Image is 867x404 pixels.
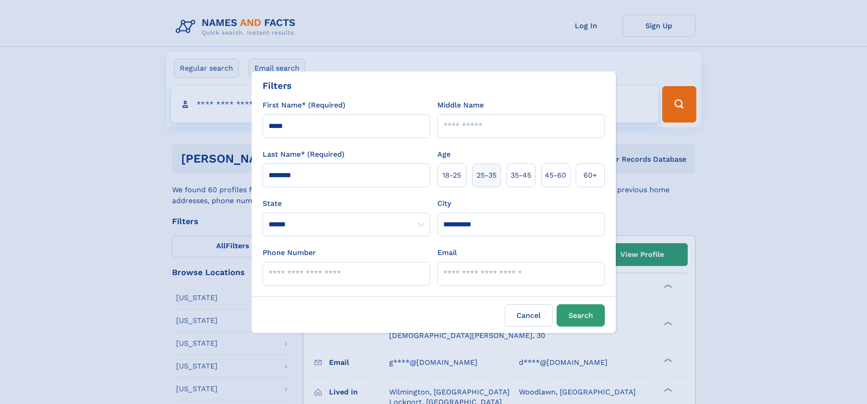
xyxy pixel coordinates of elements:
span: 45‑60 [545,170,566,181]
span: 25‑35 [477,170,497,181]
div: Filters [263,79,292,92]
label: Phone Number [263,247,316,258]
label: City [437,198,451,209]
span: 35‑45 [511,170,531,181]
label: First Name* (Required) [263,100,345,111]
label: Cancel [505,304,553,327]
span: 18‑25 [442,170,461,181]
span: 60+ [583,170,597,181]
button: Search [557,304,605,327]
label: Last Name* (Required) [263,149,345,160]
label: State [263,198,430,209]
label: Age [437,149,451,160]
label: Email [437,247,457,258]
label: Middle Name [437,100,484,111]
